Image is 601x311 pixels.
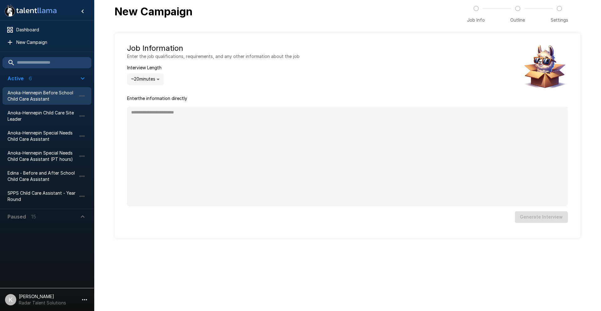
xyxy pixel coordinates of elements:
div: ~ 20 minutes [127,73,164,85]
b: New Campaign [115,5,193,18]
p: Interview Length [127,65,164,71]
p: Enter the job qualifications, requirements, and any other information about the job [127,53,300,60]
img: Animated document [521,43,568,90]
h5: Job Information [127,43,300,53]
p: Enter the information directly [127,95,568,102]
